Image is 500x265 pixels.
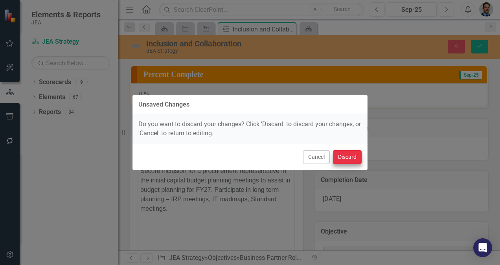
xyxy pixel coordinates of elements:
button: Discard [333,150,362,164]
div: Do you want to discard your changes? Click 'Discard' to discard your changes, or 'Cancel' to retu... [132,114,368,144]
div: Unsaved Changes [138,101,189,108]
p: Secure inclusion for a procurement representative in the initial capital budget planning meetings... [2,2,154,49]
div: Open Intercom Messenger [473,238,492,257]
button: Cancel [303,150,330,164]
